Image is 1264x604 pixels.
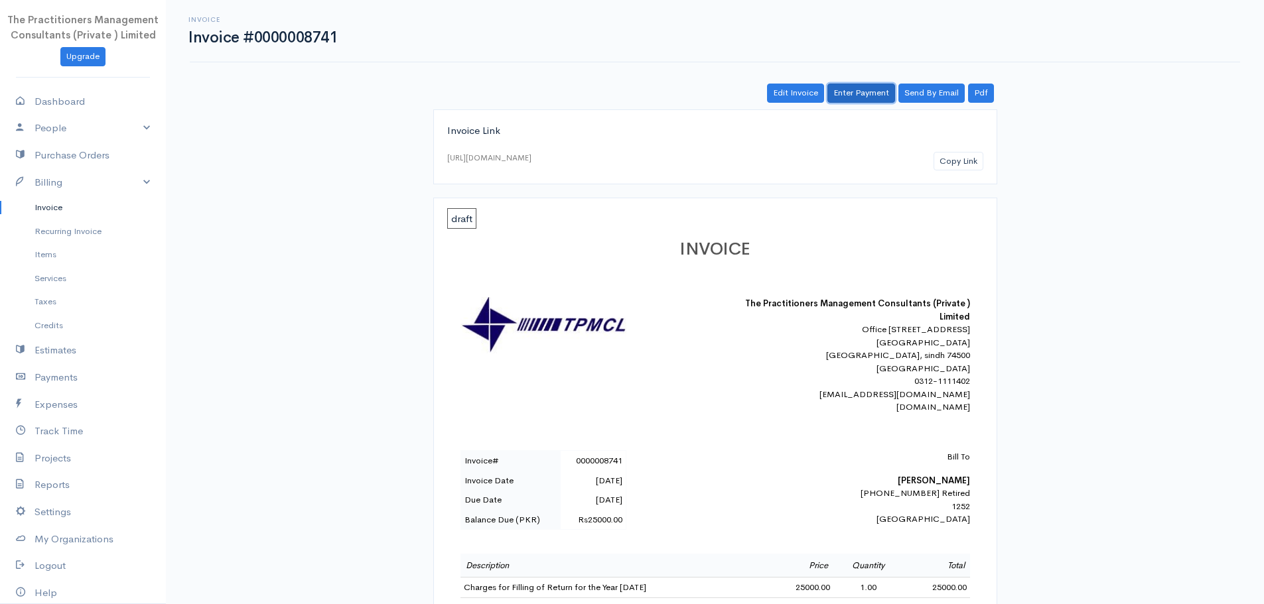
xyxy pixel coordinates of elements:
h1: Invoice #0000008741 [188,29,337,46]
p: Bill To [738,450,970,463]
button: Copy Link [934,152,983,171]
div: Office [STREET_ADDRESS] [GEOGRAPHIC_DATA] [GEOGRAPHIC_DATA], sindh 74500 [GEOGRAPHIC_DATA] 0312-1... [738,323,970,414]
td: 1.00 [833,577,903,598]
td: Rs25000.00 [561,510,626,530]
td: Due Date [460,490,561,510]
td: 0000008741 [561,451,626,471]
td: Price [766,554,833,577]
a: Send By Email [898,84,965,103]
a: Enter Payment [827,84,895,103]
div: [PHONE_NUMBER] Retired 1252 [GEOGRAPHIC_DATA] [738,450,970,526]
td: Balance Due (PKR) [460,510,561,530]
td: 25000.00 [766,577,833,598]
div: Invoice Link [447,123,983,139]
td: [DATE] [561,471,626,491]
b: [PERSON_NAME] [898,475,970,486]
div: [URL][DOMAIN_NAME] [447,152,531,164]
td: Invoice# [460,451,561,471]
img: logo-30862.jpg [460,297,626,353]
a: Upgrade [60,47,105,66]
td: Invoice Date [460,471,561,491]
td: Total [903,554,969,577]
td: Description [460,554,767,577]
td: Charges for Filling of Return for the Year [DATE] [460,577,767,598]
span: draft [447,208,476,229]
h6: Invoice [188,16,337,23]
h1: INVOICE [460,240,970,259]
b: The Practitioners Management Consultants (Private ) Limited [745,298,970,322]
td: Quantity [833,554,903,577]
span: The Practitioners Management Consultants (Private ) Limited [7,13,159,41]
a: Edit Invoice [767,84,824,103]
td: [DATE] [561,490,626,510]
td: 25000.00 [903,577,969,598]
a: Pdf [968,84,994,103]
